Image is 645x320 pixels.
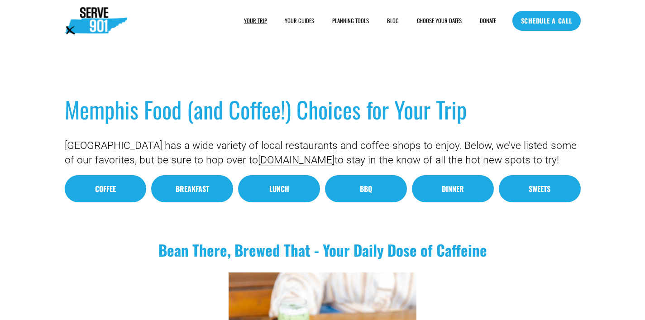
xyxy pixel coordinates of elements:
a: Breakfast [151,175,233,202]
strong: Bean There, Brewed That - Your Daily Dose of Caffeine [158,239,487,261]
a: Coffee [65,175,147,202]
a: Lunch [238,175,320,202]
a: SCHEDULE A CALL [512,11,581,31]
span: PLANNING TOOLS [332,17,369,25]
a: BLOG [387,16,399,25]
p: [GEOGRAPHIC_DATA] has a wide variety of local restaurants and coffee shops to enjoy. Below, we’ve... [65,139,581,167]
a: BBQ [325,175,407,202]
a: DONATE [480,16,496,25]
a: YOUR GUIDES [285,16,314,25]
img: Serve901 [65,7,127,34]
a: CHOOSE YOUR DATES [417,16,462,25]
a: [DOMAIN_NAME] [258,154,334,166]
a: folder dropdown [244,16,267,25]
a: folder dropdown [332,16,369,25]
span: YOUR TRIP [244,17,267,25]
a: Dinner [412,175,494,202]
h1: Memphis Food (and Coffee!) Choices for Your Trip [65,95,581,124]
a: Sweets [499,175,581,202]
